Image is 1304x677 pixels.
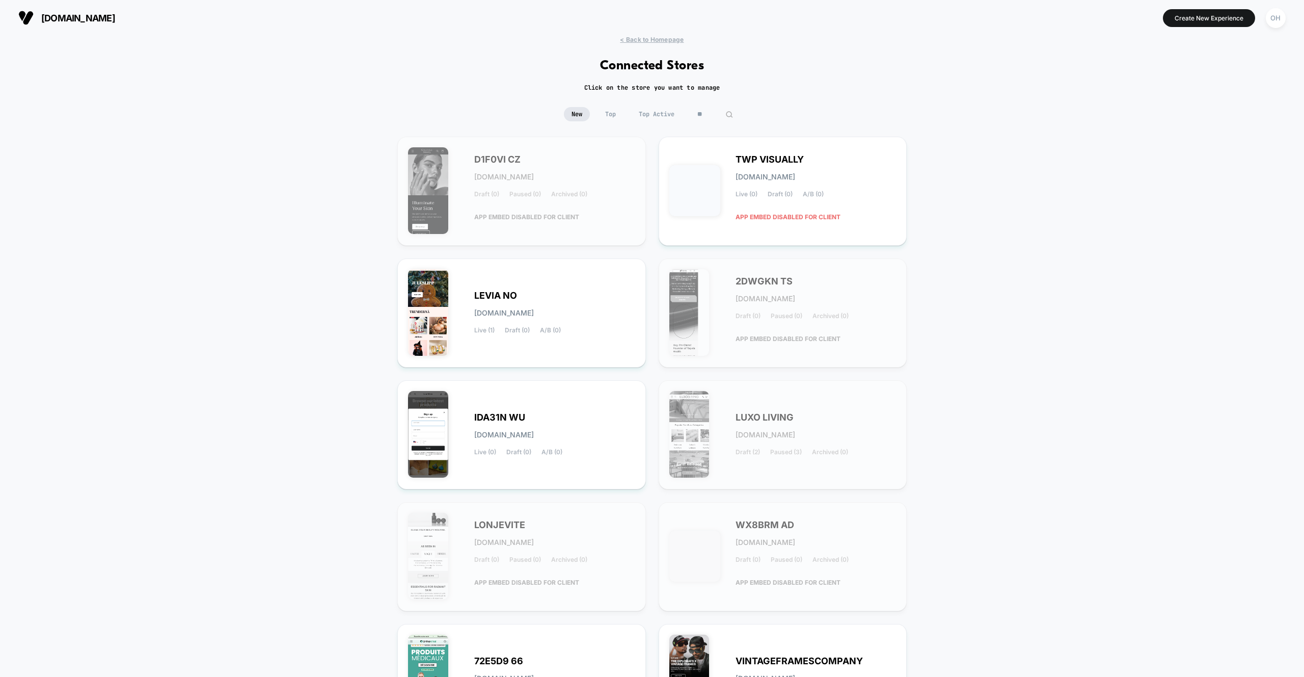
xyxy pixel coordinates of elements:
[474,173,534,180] span: [DOMAIN_NAME]
[474,292,517,299] span: LEVIA NO
[669,269,710,356] img: 2DWGKN_TS
[540,327,561,334] span: A/B (0)
[736,330,840,348] span: APP EMBED DISABLED FOR CLIENT
[736,156,804,163] span: TWP VISUALLY
[812,449,848,456] span: Archived (0)
[474,431,534,438] span: [DOMAIN_NAME]
[736,295,795,302] span: [DOMAIN_NAME]
[474,556,499,563] span: Draft (0)
[736,574,840,591] span: APP EMBED DISABLED FOR CLIENT
[509,556,541,563] span: Paused (0)
[474,539,534,546] span: [DOMAIN_NAME]
[812,556,849,563] span: Archived (0)
[736,539,795,546] span: [DOMAIN_NAME]
[15,10,118,26] button: [DOMAIN_NAME]
[474,156,521,163] span: D1F0VI CZ
[408,147,448,234] img: D1F0VI_CZ
[474,449,496,456] span: Live (0)
[474,574,579,591] span: APP EMBED DISABLED FOR CLIENT
[474,191,499,198] span: Draft (0)
[771,556,802,563] span: Paused (0)
[770,449,802,456] span: Paused (3)
[669,391,710,478] img: LUXO_LIVING
[584,84,720,92] h2: Click on the store you want to manage
[551,191,587,198] span: Archived (0)
[597,107,623,121] span: Top
[620,36,684,43] span: < Back to Homepage
[1163,9,1255,27] button: Create New Experience
[474,327,495,334] span: Live (1)
[725,111,733,118] img: edit
[474,414,525,421] span: IDA31N WU
[768,191,793,198] span: Draft (0)
[736,449,760,456] span: Draft (2)
[736,556,760,563] span: Draft (0)
[736,173,795,180] span: [DOMAIN_NAME]
[736,414,794,421] span: LUXO LIVING
[474,658,523,665] span: 72E5D9 66
[803,191,824,198] span: A/B (0)
[736,278,793,285] span: 2DWGKN TS
[1263,8,1289,29] button: OH
[736,208,840,226] span: APP EMBED DISABLED FOR CLIENT
[505,327,530,334] span: Draft (0)
[18,10,34,25] img: Visually logo
[551,556,587,563] span: Archived (0)
[812,313,849,320] span: Archived (0)
[669,531,720,582] img: WX8BRM_AD
[41,13,115,23] span: [DOMAIN_NAME]
[736,313,760,320] span: Draft (0)
[408,269,448,356] img: LEVIA_NO
[771,313,802,320] span: Paused (0)
[541,449,562,456] span: A/B (0)
[509,191,541,198] span: Paused (0)
[736,191,757,198] span: Live (0)
[408,513,448,600] img: LONJEVITE
[408,391,448,478] img: IDA31N_WU
[736,522,794,529] span: WX8BRM AD
[506,449,531,456] span: Draft (0)
[474,208,579,226] span: APP EMBED DISABLED FOR CLIENT
[474,309,534,317] span: [DOMAIN_NAME]
[631,107,682,121] span: Top Active
[1266,8,1286,28] div: OH
[474,522,525,529] span: LONJEVITE
[600,59,704,73] h1: Connected Stores
[669,165,720,216] img: TWP_VISUALLY
[736,431,795,438] span: [DOMAIN_NAME]
[736,658,863,665] span: VINTAGEFRAMESCOMPANY
[564,107,590,121] span: New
